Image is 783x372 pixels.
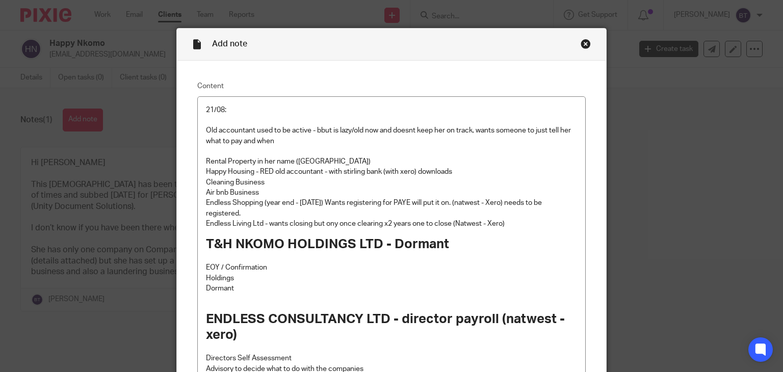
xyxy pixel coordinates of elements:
[206,198,578,219] p: Endless Shopping (year end - [DATE]) Wants registering for PAYE will put it on. (natwest - Xero) ...
[206,167,578,177] p: Happy Housing - RED old accountant - with stirling bank (with xero) downloads
[206,283,578,294] p: Dormant
[206,105,578,115] p: 21/08:
[206,125,578,146] p: Old accountant used to be active - bbut is lazy/old now and doesnt keep her on track, wants someo...
[212,40,247,48] span: Add note
[581,39,591,49] div: Close this dialog window
[206,177,578,188] p: Cleaning Business
[197,81,586,91] label: Content
[206,219,578,229] p: Endless Living Ltd - wants closing but ony once clearing x2 years one to close (Natwest - Xero)
[206,273,578,283] p: Holdings
[206,237,449,251] strong: T&H NKOMO HOLDINGS LTD - Dormant
[206,312,568,341] strong: ENDLESS CONSULTANCY LTD - director payroll (natwest - xero)
[206,156,578,167] p: Rental Property in her name ([GEOGRAPHIC_DATA])
[206,188,578,198] p: Air bnb Business
[206,353,578,363] p: Directors Self Assessment
[206,262,578,273] p: EOY / Confirmation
